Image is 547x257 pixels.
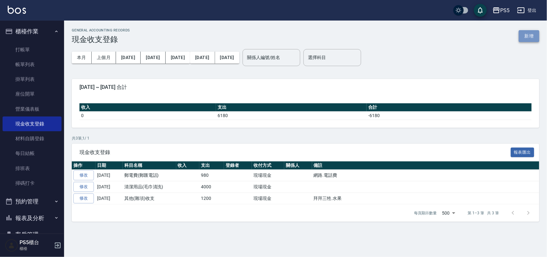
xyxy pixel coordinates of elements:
[3,193,62,210] button: 預約管理
[95,170,123,181] td: [DATE]
[20,239,52,246] h5: PS5櫃台
[511,148,535,158] button: 報表匯出
[312,193,539,204] td: 拜拜三牲.水果
[3,116,62,131] a: 現金收支登錄
[252,161,284,170] th: 收付方式
[141,52,165,64] button: [DATE]
[252,170,284,181] td: 現場現金
[3,42,62,57] a: 打帳單
[176,161,200,170] th: 收入
[73,182,94,192] a: 修改
[8,6,26,14] img: Logo
[215,52,239,64] button: [DATE]
[515,4,539,16] button: 登出
[123,161,176,170] th: 科目名稱
[72,28,130,32] h2: GENERAL ACCOUNTING RECORDS
[199,193,224,204] td: 1200
[519,30,539,42] button: 新增
[20,246,52,252] p: 櫃檯
[519,33,539,39] a: 新增
[312,170,539,181] td: 網路.電話費
[224,161,252,170] th: 登錄者
[500,6,510,14] div: PS5
[414,210,437,216] p: 每頁顯示數量
[72,52,92,64] button: 本月
[73,193,94,203] a: 修改
[284,161,312,170] th: 關係人
[123,170,176,181] td: 郵電費(郵匯電話)
[3,102,62,116] a: 營業儀表板
[5,239,18,252] img: Person
[3,146,62,161] a: 每日結帳
[3,210,62,227] button: 報表及分析
[511,149,535,155] a: 報表匯出
[216,111,367,120] td: 6180
[3,23,62,40] button: 櫃檯作業
[190,52,215,64] button: [DATE]
[3,226,62,243] button: 客戶管理
[474,4,487,17] button: save
[199,181,224,193] td: 4000
[3,57,62,72] a: 帳單列表
[490,4,512,17] button: PS5
[3,72,62,87] a: 掛單列表
[72,135,539,141] p: 共 3 筆, 1 / 1
[95,193,123,204] td: [DATE]
[79,111,216,120] td: 0
[72,161,95,170] th: 操作
[367,111,532,120] td: -6180
[468,210,499,216] p: 第 1–3 筆 共 3 筆
[199,170,224,181] td: 980
[73,170,94,180] a: 修改
[123,181,176,193] td: 清潔用品(毛巾清洗)
[123,193,176,204] td: 其他(雜項)收支
[252,193,284,204] td: 現場現金
[79,149,511,156] span: 現金收支登錄
[3,176,62,191] a: 掃碼打卡
[252,181,284,193] td: 現場現金
[3,161,62,176] a: 排班表
[216,103,367,112] th: 支出
[116,52,141,64] button: [DATE]
[92,52,116,64] button: 上個月
[95,161,123,170] th: 日期
[367,103,532,112] th: 合計
[79,103,216,112] th: 收入
[312,161,539,170] th: 備註
[440,204,458,222] div: 500
[166,52,190,64] button: [DATE]
[95,181,123,193] td: [DATE]
[3,131,62,146] a: 材料自購登錄
[79,84,532,90] span: [DATE] ~ [DATE] 合計
[199,161,224,170] th: 支出
[3,87,62,101] a: 座位開單
[72,35,130,44] h3: 現金收支登錄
